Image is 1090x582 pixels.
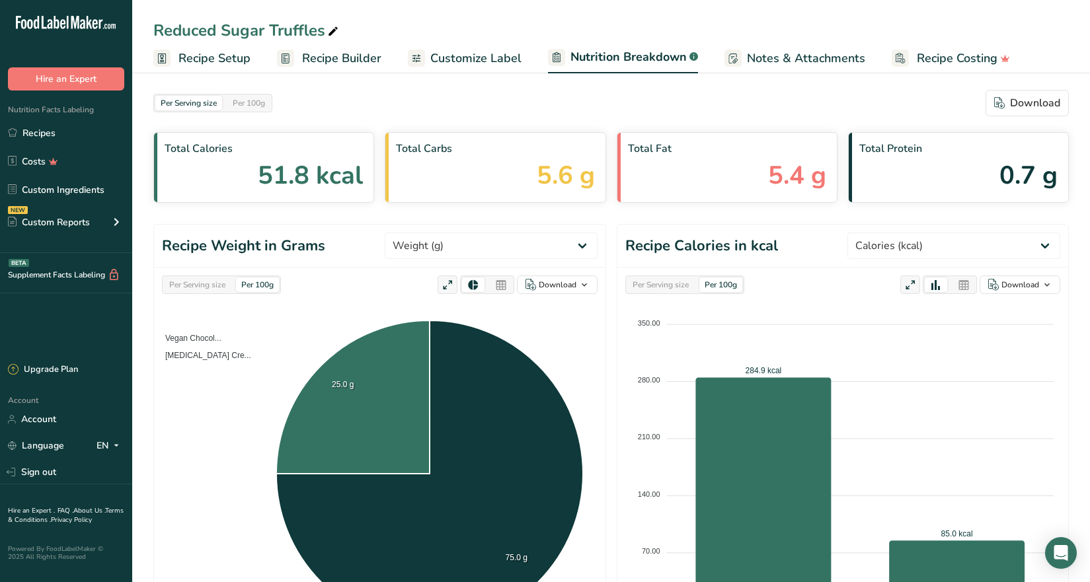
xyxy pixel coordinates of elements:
[570,48,687,66] span: Nutrition Breakdown
[638,490,660,498] tspan: 140.00
[638,376,660,384] tspan: 280.00
[396,141,594,157] span: Total Carbs
[155,351,251,360] span: [MEDICAL_DATA] Cre...
[539,279,576,291] div: Download
[8,67,124,91] button: Hire an Expert
[917,50,997,67] span: Recipe Costing
[537,157,595,194] span: 5.6 g
[994,95,1060,111] div: Download
[8,545,124,561] div: Powered By FoodLabelMaker © 2025 All Rights Reserved
[699,277,742,292] div: Per 100g
[980,275,1060,294] button: Download
[155,96,222,110] div: Per Serving size
[8,506,55,515] a: Hire an Expert .
[768,157,826,194] span: 5.4 g
[642,547,660,555] tspan: 70.00
[892,44,1010,73] a: Recipe Costing
[747,50,865,67] span: Notes & Attachments
[73,506,105,515] a: About Us .
[408,44,522,73] a: Customize Label
[258,157,363,194] span: 51.8 kcal
[162,235,325,257] h1: Recipe Weight in Grams
[638,433,660,441] tspan: 210.00
[155,334,221,343] span: Vegan Chocol...
[8,363,78,377] div: Upgrade Plan
[627,277,694,292] div: Per Serving size
[153,18,341,42] div: Reduced Sugar Truffles
[625,235,778,257] h1: Recipe Calories in kcal
[236,277,279,292] div: Per 100g
[8,215,90,229] div: Custom Reports
[986,90,1069,116] button: Download
[859,141,1058,157] span: Total Protein
[178,50,251,67] span: Recipe Setup
[51,515,92,525] a: Privacy Policy
[517,275,598,294] button: Download
[999,157,1058,194] span: 0.7 g
[1001,279,1039,291] div: Download
[638,319,660,327] tspan: 350.00
[548,42,698,74] a: Nutrition Breakdown
[628,141,826,157] span: Total Fat
[97,438,124,454] div: EN
[1045,537,1077,569] div: Open Intercom Messenger
[9,259,29,267] div: BETA
[8,206,28,214] div: NEW
[165,141,363,157] span: Total Calories
[302,50,381,67] span: Recipe Builder
[8,506,124,525] a: Terms & Conditions .
[277,44,381,73] a: Recipe Builder
[58,506,73,515] a: FAQ .
[164,277,231,292] div: Per Serving size
[153,44,251,73] a: Recipe Setup
[227,96,270,110] div: Per 100g
[430,50,522,67] span: Customize Label
[724,44,865,73] a: Notes & Attachments
[8,434,64,457] a: Language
